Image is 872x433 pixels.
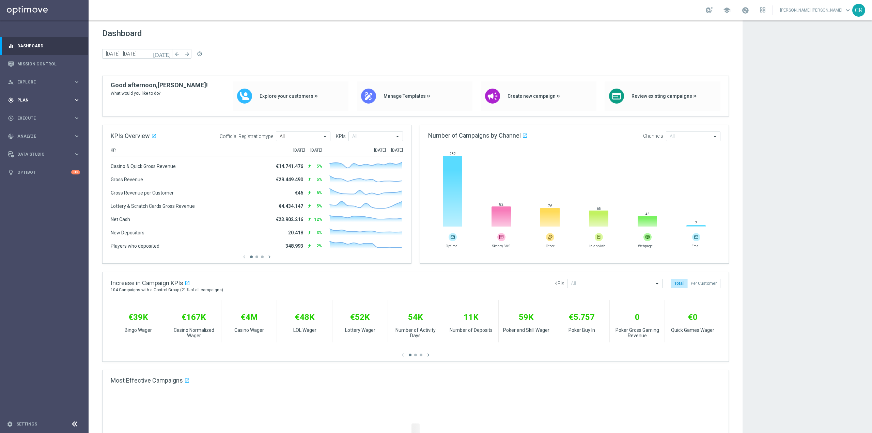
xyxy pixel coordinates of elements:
[723,6,731,14] span: school
[844,6,852,14] span: keyboard_arrow_down
[8,79,14,85] i: person_search
[8,43,14,49] i: equalizer
[71,170,80,174] div: +10
[17,55,80,73] a: Mission Control
[7,170,80,175] button: lightbulb Optibot +10
[7,134,80,139] button: track_changes Analyze keyboard_arrow_right
[8,97,14,103] i: gps_fixed
[17,80,74,84] span: Explore
[8,169,14,175] i: lightbulb
[74,115,80,121] i: keyboard_arrow_right
[74,97,80,103] i: keyboard_arrow_right
[74,151,80,157] i: keyboard_arrow_right
[7,115,80,121] button: play_circle_outline Execute keyboard_arrow_right
[17,116,74,120] span: Execute
[8,151,74,157] div: Data Studio
[8,79,74,85] div: Explore
[8,37,80,55] div: Dashboard
[7,421,13,427] i: settings
[7,79,80,85] button: person_search Explore keyboard_arrow_right
[17,98,74,102] span: Plan
[7,152,80,157] button: Data Studio keyboard_arrow_right
[74,79,80,85] i: keyboard_arrow_right
[17,163,71,181] a: Optibot
[7,97,80,103] button: gps_fixed Plan keyboard_arrow_right
[8,55,80,73] div: Mission Control
[8,133,14,139] i: track_changes
[16,422,37,426] a: Settings
[17,152,74,156] span: Data Studio
[74,133,80,139] i: keyboard_arrow_right
[7,61,80,67] button: Mission Control
[8,163,80,181] div: Optibot
[7,43,80,49] button: equalizer Dashboard
[17,134,74,138] span: Analyze
[779,5,852,15] a: [PERSON_NAME] [PERSON_NAME]keyboard_arrow_down
[8,133,74,139] div: Analyze
[852,4,865,17] div: CR
[8,115,74,121] div: Execute
[8,115,14,121] i: play_circle_outline
[17,37,80,55] a: Dashboard
[8,97,74,103] div: Plan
